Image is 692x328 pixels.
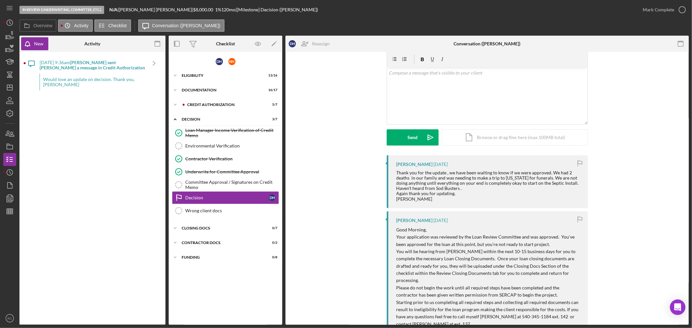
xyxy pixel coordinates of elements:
p: You will be hearing from [PERSON_NAME] within the next 10-15 business days for you to complete th... [396,248,581,284]
div: | [109,7,119,12]
p: Good Morning, [396,226,581,233]
div: D H [216,58,223,65]
div: Funding [182,255,261,259]
div: 13 / 16 [266,74,277,77]
div: Committee Approval / Signatures on Credit Memo [185,180,279,190]
button: Checklist [94,19,131,32]
div: Activity [85,41,101,46]
b: N/A [109,7,117,12]
button: Conversation ([PERSON_NAME]) [138,19,225,32]
div: Environmental Verification [185,143,279,148]
div: 0 / 2 [266,241,277,245]
div: $8,000.00 [193,7,215,12]
div: N H [228,58,236,65]
div: Eligibility [182,74,261,77]
time: 2025-08-11 13:59 [434,162,448,167]
a: Contractor Verification [172,152,279,165]
div: Reassign [312,37,330,50]
button: DHReassign [285,37,336,50]
div: In Review (Underwriting, Committee, Etc.) [19,6,104,14]
div: Thank you for the update , we have been waiting to know if we were approved. We had 2 deaths in o... [396,170,581,202]
div: 0 / 7 [266,226,277,230]
a: Underwrite for Committee Approval [172,165,279,178]
button: RC [3,312,16,325]
a: Loan Manager Income Verification of Credit Memo [172,126,279,139]
p: Starting prior to us completing all required steps and collecting all required documents can resu... [396,299,581,328]
div: 5 / 7 [266,103,277,107]
div: [PERSON_NAME] [396,218,433,223]
div: Contractor Verification [185,156,279,161]
a: Wrong client docs [172,204,279,217]
div: | [Milestone] Decision ([PERSON_NAME]) [236,7,318,12]
a: Committee Approval / Signatures on Credit Memo [172,178,279,191]
p: Your application was reviewed by the Loan Review Committee and was approved. You've been approved... [396,233,581,248]
div: Mark Complete [643,3,674,16]
button: Activity [58,19,92,32]
label: Conversation ([PERSON_NAME]) [152,23,221,28]
div: 0 / 8 [266,255,277,259]
button: Send [387,129,439,146]
div: D H [269,194,275,201]
div: [PERSON_NAME] [PERSON_NAME] | [119,7,193,12]
div: Decision [182,117,261,121]
label: Checklist [108,23,127,28]
div: Loan Manager Income Verification of Credit Memo [185,128,279,138]
time: 2025-08-11 13:49 [434,218,448,223]
div: Send [407,129,418,146]
button: Mark Complete [636,3,689,16]
div: D H [289,40,296,47]
div: [DATE] 9:36am [40,60,146,70]
div: Documentation [182,88,261,92]
div: Checklist [216,41,235,46]
div: 16 / 17 [266,88,277,92]
a: [DATE] 9:36am[PERSON_NAME] sent [PERSON_NAME] a message in Credit AuthorizationWould love an upda... [23,55,162,99]
div: Conversation ([PERSON_NAME]) [454,41,520,46]
div: Decision [185,195,269,200]
a: DecisionDH [172,191,279,204]
div: 120 mo [221,7,236,12]
div: CLOSING DOCS [182,226,261,230]
button: New [21,37,48,50]
div: Wrong client docs [185,208,279,213]
text: RC [7,317,12,320]
div: 3 / 7 [266,117,277,121]
div: Would love an update on decision. Thank you, [PERSON_NAME] [40,74,146,90]
div: CREDIT AUTHORIZATION [187,103,261,107]
div: Open Intercom Messenger [670,299,686,315]
label: Activity [74,23,88,28]
a: Environmental Verification [172,139,279,152]
b: [PERSON_NAME] sent [PERSON_NAME] a message in Credit Authorization [40,60,145,70]
label: Overview [33,23,52,28]
div: New [34,37,43,50]
div: Contractor Docs [182,241,261,245]
div: [PERSON_NAME] [396,162,433,167]
p: Please do not begin the work until all required steps have been completed and the contractor has ... [396,284,581,299]
div: Underwrite for Committee Approval [185,169,279,174]
button: Overview [19,19,56,32]
div: 1 % [215,7,221,12]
